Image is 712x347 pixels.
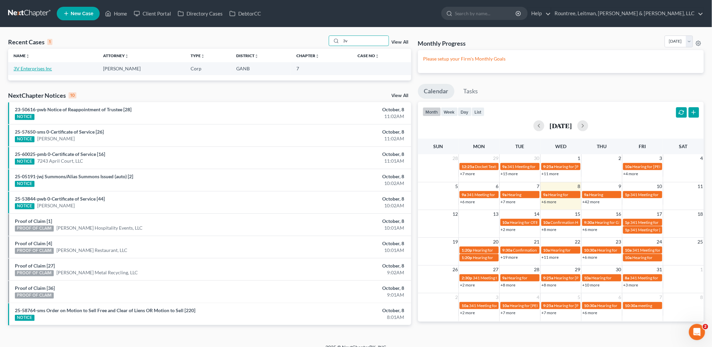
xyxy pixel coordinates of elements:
p: Please setup your Firm's Monthly Goals [423,55,698,62]
span: 10a [584,275,591,280]
a: 25-60025-pmb 0-Certificate of Service [16] [15,151,105,157]
a: Attorneyunfold_more [103,53,129,58]
i: unfold_more [201,54,205,58]
i: unfold_more [26,54,30,58]
a: +6 more [583,310,597,315]
div: October, 8 [279,307,404,314]
div: October, 8 [279,106,404,113]
a: +7 more [460,171,475,176]
span: 8 [700,293,704,301]
a: Typeunfold_more [191,53,205,58]
span: 22 [574,238,581,246]
div: October, 8 [279,173,404,180]
span: 16 [615,210,622,218]
span: 10:30a [625,303,638,308]
i: unfold_more [125,54,129,58]
span: 1p [625,192,630,197]
div: October, 8 [279,240,404,247]
div: 9:02AM [279,269,404,276]
span: 20 [493,238,499,246]
a: 25-05191-jwj Summons/Alias Summons Issued (auto) [2] [15,173,133,179]
span: 9a [502,164,507,169]
span: 10a [543,220,550,225]
a: View All [392,93,409,98]
span: 15 [574,210,581,218]
span: 28 [452,154,459,162]
a: Help [528,7,551,20]
span: 10a [625,255,632,260]
span: 31 [656,265,663,274]
span: 9a [543,192,548,197]
a: +8 more [542,282,557,287]
span: 10a [625,248,632,253]
div: PROOF OF CLAIM [15,293,54,299]
a: 23-50616-pwb Notice of Reappointment of Trustee [28] [15,107,131,112]
span: 18 [697,210,704,218]
a: +6 more [583,255,597,260]
div: 10:01AM [279,247,404,254]
span: 2 [618,154,622,162]
span: 341 Meeting for [467,192,495,197]
span: Hearing for [633,255,653,260]
span: 30 [615,265,622,274]
span: 21 [534,238,540,246]
a: +8 more [501,282,516,287]
a: Proof of Claim [1] [15,218,52,224]
a: +19 more [501,255,518,260]
a: Proof of Claim [36] [15,285,55,291]
span: 26 [452,265,459,274]
span: 341 Meeting for [631,220,659,225]
div: October, 8 [279,129,404,135]
span: 10a [625,164,632,169]
iframe: Intercom live chat [689,324,705,340]
span: 9:25a [543,303,554,308]
a: Directory Cases [174,7,226,20]
a: +4 more [623,171,638,176]
span: Thu [597,143,607,149]
a: +42 more [583,199,600,204]
span: 9 [618,182,622,190]
span: Hearing for [PERSON_NAME] [554,164,607,169]
a: +2 more [460,310,475,315]
a: Calendar [418,84,455,99]
span: Hearing [508,192,522,197]
a: +6 more [542,199,557,204]
span: 341 Meeting for [PERSON_NAME] [633,248,693,253]
span: 9:25a [543,164,554,169]
a: Proof of Claim [4] [15,240,52,246]
span: 4 [536,293,540,301]
span: 13 [493,210,499,218]
span: 25 [697,238,704,246]
span: 341 Meeting for [PERSON_NAME] [469,303,530,308]
span: 9:25a [543,275,554,280]
a: +3 more [623,282,638,287]
div: NOTICE [15,203,34,209]
span: 10 [656,182,663,190]
span: 6 [495,182,499,190]
td: 7 [291,62,352,75]
span: Hearing for [PERSON_NAME] [554,275,607,280]
span: 5 [455,182,459,190]
span: 8 [577,182,581,190]
span: 1:20p [462,248,472,253]
span: 19 [452,238,459,246]
span: Sun [434,143,443,149]
a: +8 more [542,227,557,232]
span: Hearing [589,192,604,197]
span: Docket Text: for Wellmade Floor Coverings International, Inc., et al. [475,164,593,169]
span: 5 [577,293,581,301]
span: 7 [536,182,540,190]
span: 9a [462,192,466,197]
span: 29 [493,154,499,162]
span: Hearing for OTB Holding LLC, et al. [510,220,571,225]
span: 9:30a [584,220,594,225]
div: NOTICE [15,181,34,187]
span: Hearing for Global Concessions Inc. [595,220,658,225]
a: Chapterunfold_more [296,53,319,58]
a: +11 more [542,255,559,260]
a: [PERSON_NAME] [37,135,75,142]
button: month [423,107,441,116]
span: Hearing for [548,192,569,197]
a: +6 more [583,227,597,232]
span: Confirmation Hearing for [PERSON_NAME] and [PERSON_NAME] [PERSON_NAME] [513,248,663,253]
